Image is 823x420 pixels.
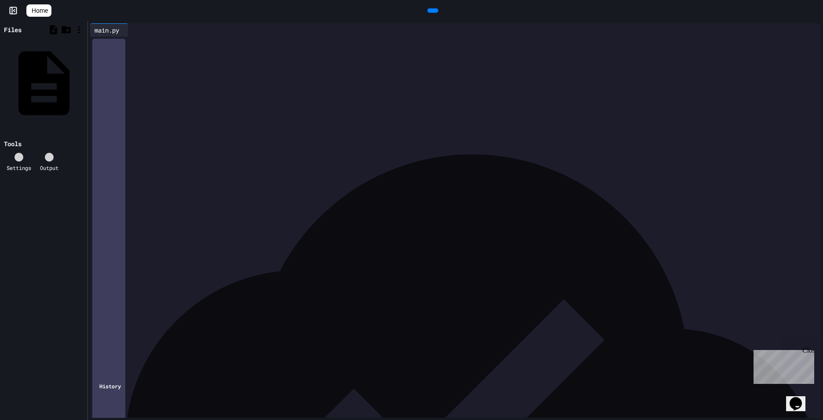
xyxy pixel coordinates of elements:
div: Chat with us now!Close [4,4,61,56]
div: Tools [4,139,22,148]
iframe: chat widget [786,385,814,411]
div: Output [40,164,58,172]
div: main.py [90,26,124,35]
div: Files [4,25,22,34]
span: Home [32,6,48,15]
iframe: chat widget [750,346,814,384]
div: Settings [7,164,31,172]
div: main.py [90,23,128,37]
a: Home [26,4,51,17]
